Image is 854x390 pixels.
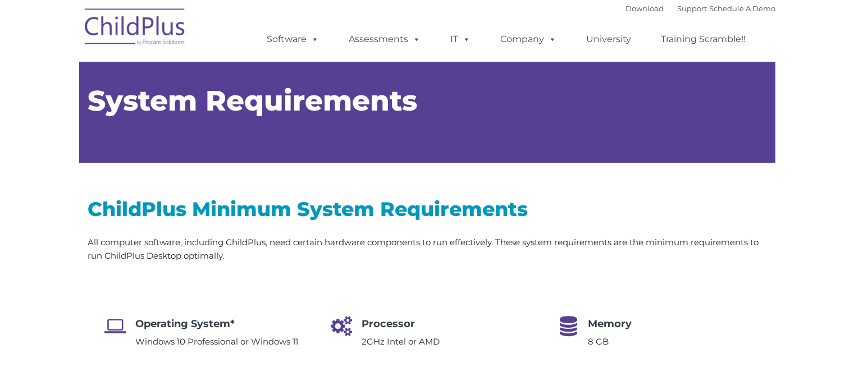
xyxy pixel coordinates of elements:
[625,4,775,13] font: |
[135,335,298,348] p: Windows 10 Professional or Windows 11
[677,4,707,13] a: Support
[588,318,632,330] span: Memory
[79,1,191,57] img: ChildPlus by Procare Solutions
[88,236,767,263] p: All computer software, including ChildPlus, need certain hardware components to run effectively. ...
[255,28,330,51] a: Software
[650,28,757,51] a: Training Scramble!!
[625,4,664,13] a: Download
[337,28,432,51] a: Assessments
[489,28,568,51] a: Company
[362,318,415,330] span: Processor
[362,336,440,347] span: 2GHz Intel or AMD
[88,84,417,118] span: System Requirements
[439,28,482,51] a: IT
[709,4,775,13] a: Schedule A Demo
[135,316,298,332] h4: Operating System*
[88,196,767,222] h2: ChildPlus Minimum System Requirements
[588,336,609,347] span: 8 GB
[575,28,642,51] a: University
